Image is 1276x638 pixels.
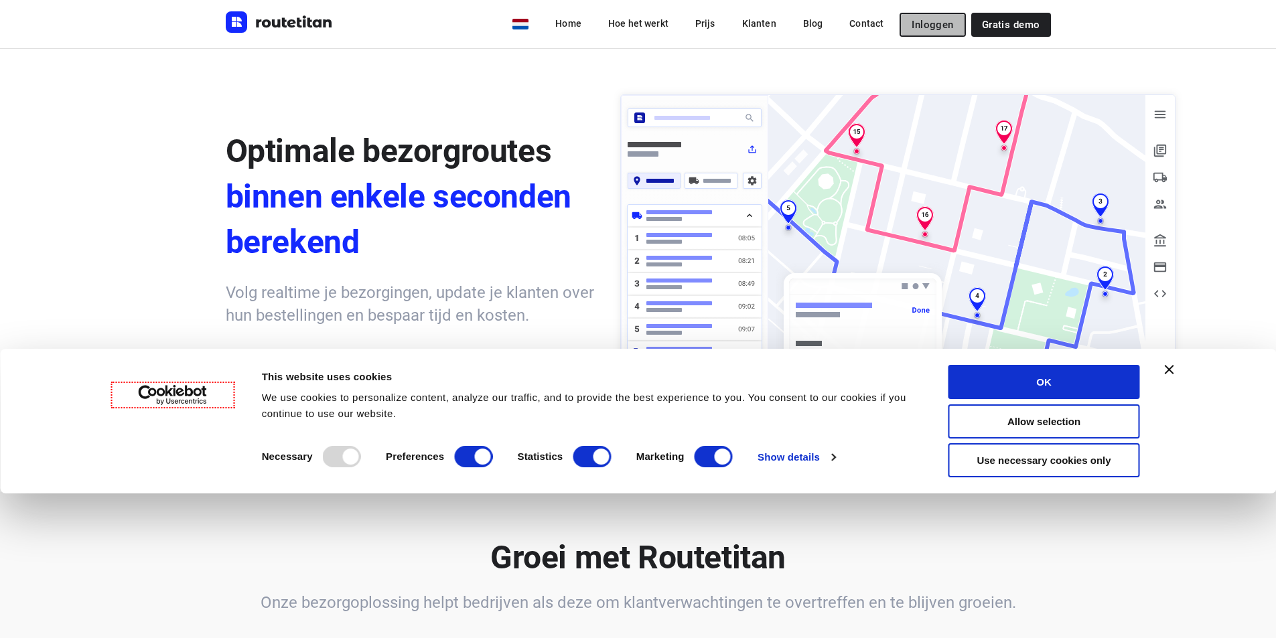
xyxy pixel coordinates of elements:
[731,11,787,35] a: Klanten
[386,451,444,462] strong: Preferences
[948,404,1140,438] button: Allow selection
[226,281,594,327] h6: Volg realtime je bezorgingen, update je klanten over hun bestellingen en bespaar tijd en kosten.
[490,538,786,576] b: Groei met Routetitan
[758,447,835,467] a: Show details
[226,11,333,33] img: Routetitan logo
[912,19,953,30] span: Inloggen
[226,132,552,170] span: Optimale bezorgroutes
[900,13,965,37] button: Inloggen
[262,390,918,422] div: We use cookies to personalize content, analyze our traffic, and to provide the best experience to...
[226,174,594,265] span: binnen enkele seconden berekend
[948,365,1140,399] button: OK
[262,451,313,462] strong: Necessary
[792,11,834,35] a: Blog
[1165,365,1174,374] button: Close banner
[545,11,592,35] a: Home
[982,19,1040,30] span: Gratis demo
[262,369,918,385] div: This website uses cookies
[948,443,1140,477] button: Use necessary cookies only
[114,385,231,405] a: Usercentrics Cookiebot - opens in a new window
[971,13,1051,37] a: Gratis demo
[636,451,685,462] strong: Marketing
[226,11,333,36] a: Routetitan
[839,11,894,35] a: Contact
[597,11,679,35] a: Hoe het werkt
[518,451,563,462] strong: Statistics
[685,11,726,35] a: Prijs
[612,86,1184,493] img: illustration
[226,591,1051,614] h6: Onze bezorgoplossing helpt bedrijven als deze om klantverwachtingen te overtreffen en te blijven ...
[261,440,262,441] legend: Consent Selection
